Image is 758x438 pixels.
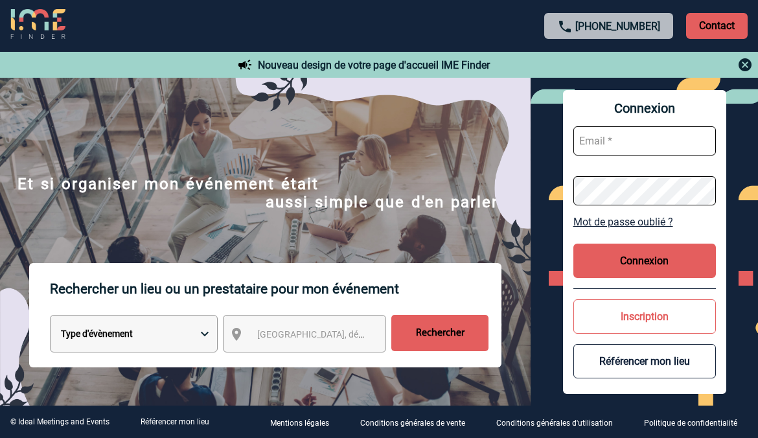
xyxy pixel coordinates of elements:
button: Référencer mon lieu [573,344,716,378]
a: Mot de passe oublié ? [573,216,716,228]
a: [PHONE_NUMBER] [575,20,660,32]
input: Email * [573,126,716,156]
p: Conditions générales de vente [360,419,465,428]
p: Conditions générales d'utilisation [496,419,613,428]
p: Rechercher un lieu ou un prestataire pour mon événement [50,263,488,315]
p: Contact [686,13,748,39]
a: Mentions légales [260,416,350,428]
img: call-24-px.png [557,19,573,34]
span: [GEOGRAPHIC_DATA], département, région... [257,329,437,340]
a: Conditions générales d'utilisation [486,416,634,428]
button: Inscription [573,299,716,334]
p: Politique de confidentialité [644,419,737,428]
a: Référencer mon lieu [141,417,209,426]
span: Connexion [573,100,716,116]
div: © Ideal Meetings and Events [10,417,109,426]
p: Mentions légales [270,419,329,428]
a: Conditions générales de vente [350,416,486,428]
input: Rechercher [391,315,488,351]
a: Politique de confidentialité [634,416,758,428]
button: Connexion [573,244,716,278]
